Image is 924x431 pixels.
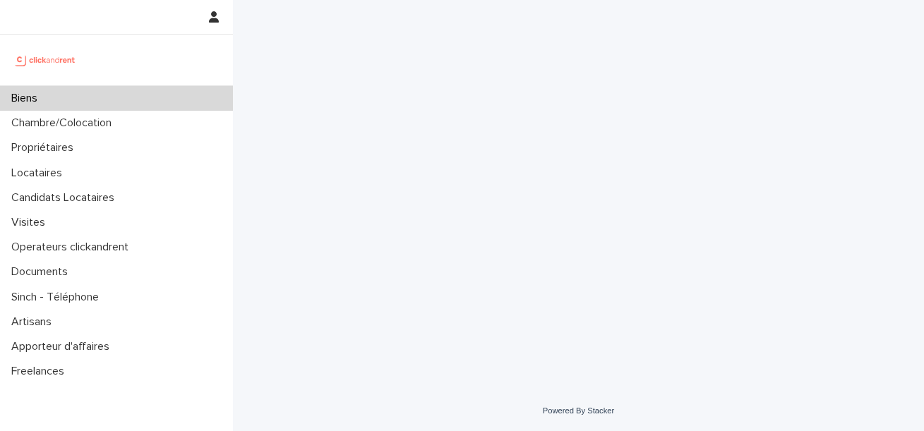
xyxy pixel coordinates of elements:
p: Apporteur d'affaires [6,340,121,353]
p: Chambre/Colocation [6,116,123,130]
p: Artisans [6,315,63,329]
img: UCB0brd3T0yccxBKYDjQ [11,46,80,74]
p: Visites [6,216,56,229]
p: Biens [6,92,49,105]
p: Documents [6,265,79,279]
p: Operateurs clickandrent [6,241,140,254]
p: Candidats Locataires [6,191,126,205]
p: Propriétaires [6,141,85,154]
p: Freelances [6,365,76,378]
a: Powered By Stacker [543,406,614,415]
p: Locataires [6,166,73,180]
p: Sinch - Téléphone [6,291,110,304]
